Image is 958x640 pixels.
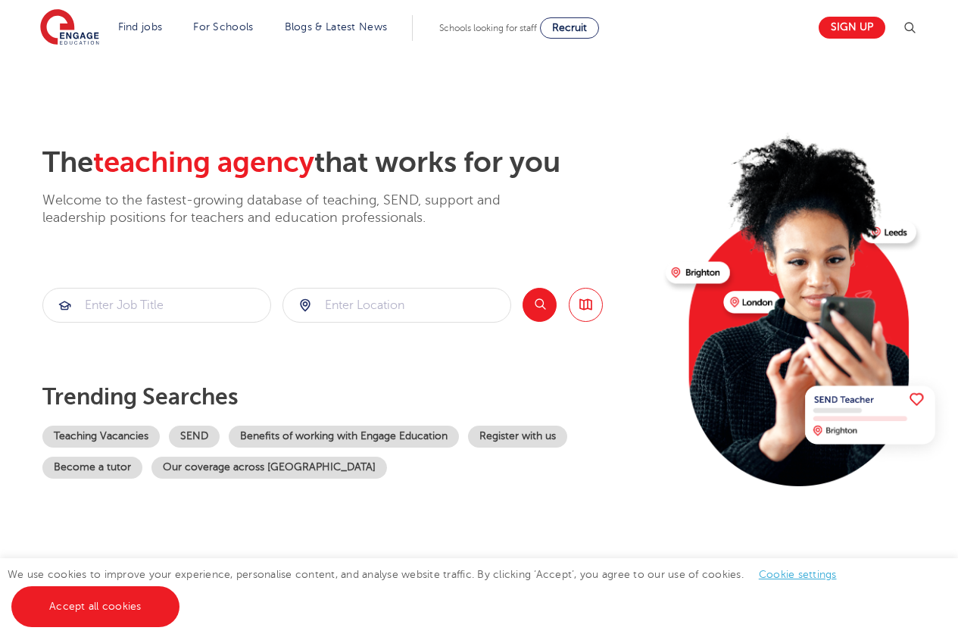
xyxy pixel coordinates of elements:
div: Submit [282,288,511,323]
div: Submit [42,288,271,323]
a: Benefits of working with Engage Education [229,426,459,448]
a: SEND [169,426,220,448]
p: Trending searches [42,383,654,411]
input: Submit [43,289,270,322]
a: Our coverage across [GEOGRAPHIC_DATA] [151,457,387,479]
span: Schools looking for staff [439,23,537,33]
a: Accept all cookies [11,586,179,627]
a: Register with us [468,426,567,448]
span: We use cookies to improve your experience, personalise content, and analyse website traffic. By c... [8,569,852,612]
img: Engage Education [40,9,99,47]
input: Submit [283,289,510,322]
span: Recruit [552,22,587,33]
a: Cookie settings [759,569,837,580]
a: Sign up [819,17,885,39]
a: Blogs & Latest News [285,21,388,33]
h2: The that works for you [42,145,654,180]
a: Find jobs [118,21,163,33]
a: Teaching Vacancies [42,426,160,448]
span: teaching agency [93,146,314,179]
button: Search [523,288,557,322]
a: For Schools [193,21,253,33]
a: Become a tutor [42,457,142,479]
a: Recruit [540,17,599,39]
p: Welcome to the fastest-growing database of teaching, SEND, support and leadership positions for t... [42,192,542,227]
